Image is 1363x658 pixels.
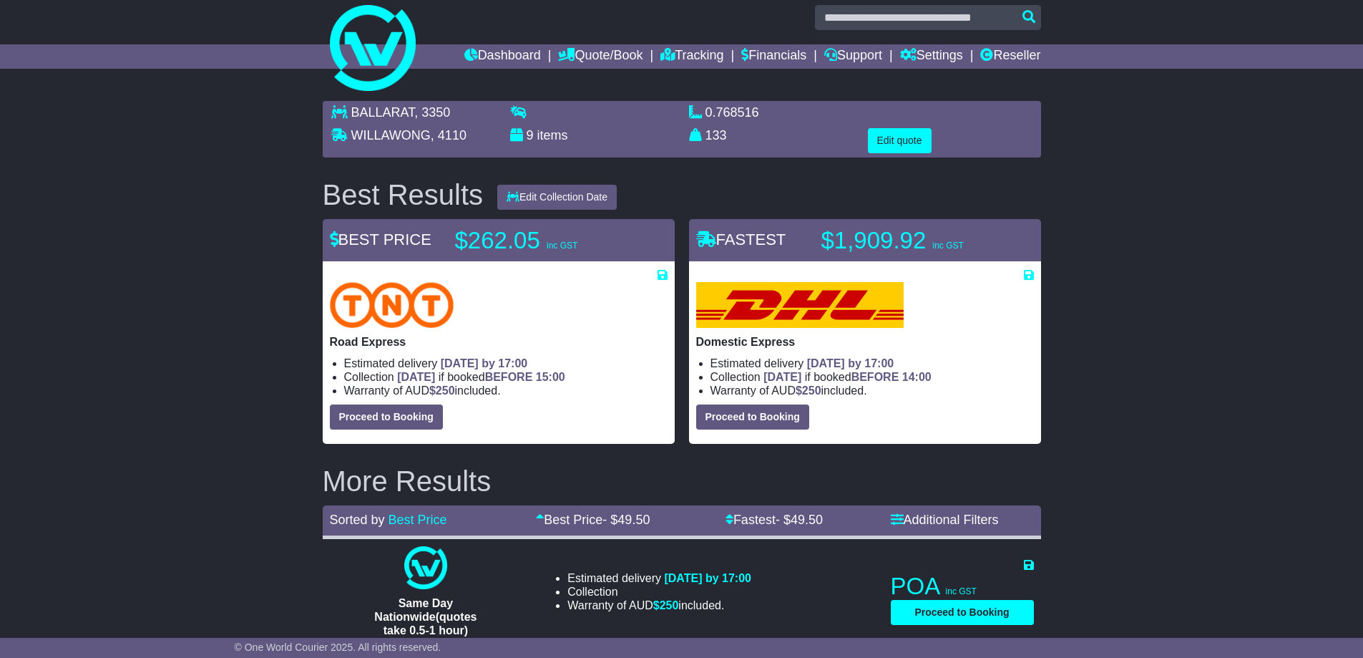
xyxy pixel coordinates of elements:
span: [DATE] by 17:00 [664,572,751,584]
span: BEST PRICE [330,231,431,248]
span: $ [796,384,821,397]
p: $262.05 [455,226,634,255]
li: Estimated delivery [344,357,668,370]
button: Proceed to Booking [330,405,443,430]
span: , 4110 [431,128,466,142]
h2: More Results [323,465,1041,497]
img: DHL: Domestic Express [696,282,904,328]
li: Estimated delivery [567,571,751,585]
span: BEFORE [485,371,533,383]
span: 9 [527,128,534,142]
a: Settings [900,44,963,69]
span: 49.50 [791,513,823,527]
p: POA [891,572,1034,601]
span: if booked [763,371,931,383]
a: Support [824,44,882,69]
div: Best Results [316,179,491,211]
span: © One World Courier 2025. All rights reserved. [235,642,441,653]
a: Best Price- $49.50 [536,513,650,527]
a: Reseller [980,44,1040,69]
span: inc GST [946,586,977,596]
span: 250 [660,599,679,611]
span: inc GST [932,241,963,251]
span: [DATE] [397,371,435,383]
li: Collection [567,585,751,599]
span: 15:00 [536,371,565,383]
p: Road Express [330,335,668,349]
li: Collection [344,370,668,384]
span: $ [429,384,455,397]
a: Fastest- $49.50 [726,513,823,527]
p: $1,909.92 [821,226,1000,255]
img: One World Courier: Same Day Nationwide(quotes take 0.5-1 hour) [404,546,447,589]
span: - $ [602,513,650,527]
button: Edit Collection Date [497,185,617,210]
span: items [537,128,568,142]
button: Proceed to Booking [696,405,809,430]
li: Estimated delivery [710,357,1034,370]
span: BALLARAT [351,105,415,120]
a: Dashboard [464,44,541,69]
span: [DATE] by 17:00 [807,357,894,369]
span: 0.768516 [705,105,759,120]
a: Financials [741,44,806,69]
span: 49.50 [617,513,650,527]
span: if booked [397,371,565,383]
span: 133 [705,128,727,142]
button: Edit quote [868,128,932,153]
a: Tracking [660,44,723,69]
span: 250 [436,384,455,397]
span: - $ [776,513,823,527]
button: Proceed to Booking [891,600,1034,625]
span: [DATE] by 17:00 [441,357,528,369]
span: , 3350 [414,105,450,120]
li: Warranty of AUD included. [567,599,751,612]
span: 250 [802,384,821,397]
span: WILLAWONG [351,128,431,142]
span: FASTEST [696,231,786,248]
span: BEFORE [851,371,899,383]
span: inc GST [547,241,577,251]
a: Additional Filters [891,513,999,527]
li: Warranty of AUD included. [344,384,668,397]
span: $ [653,599,679,611]
p: Domestic Express [696,335,1034,349]
span: Same Day Nationwide(quotes take 0.5-1 hour) [374,597,477,637]
img: TNT Domestic: Road Express [330,282,454,328]
a: Best Price [389,513,447,527]
span: 14:00 [902,371,932,383]
span: [DATE] [763,371,801,383]
li: Collection [710,370,1034,384]
a: Quote/Book [558,44,643,69]
span: Sorted by [330,513,385,527]
li: Warranty of AUD included. [710,384,1034,397]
